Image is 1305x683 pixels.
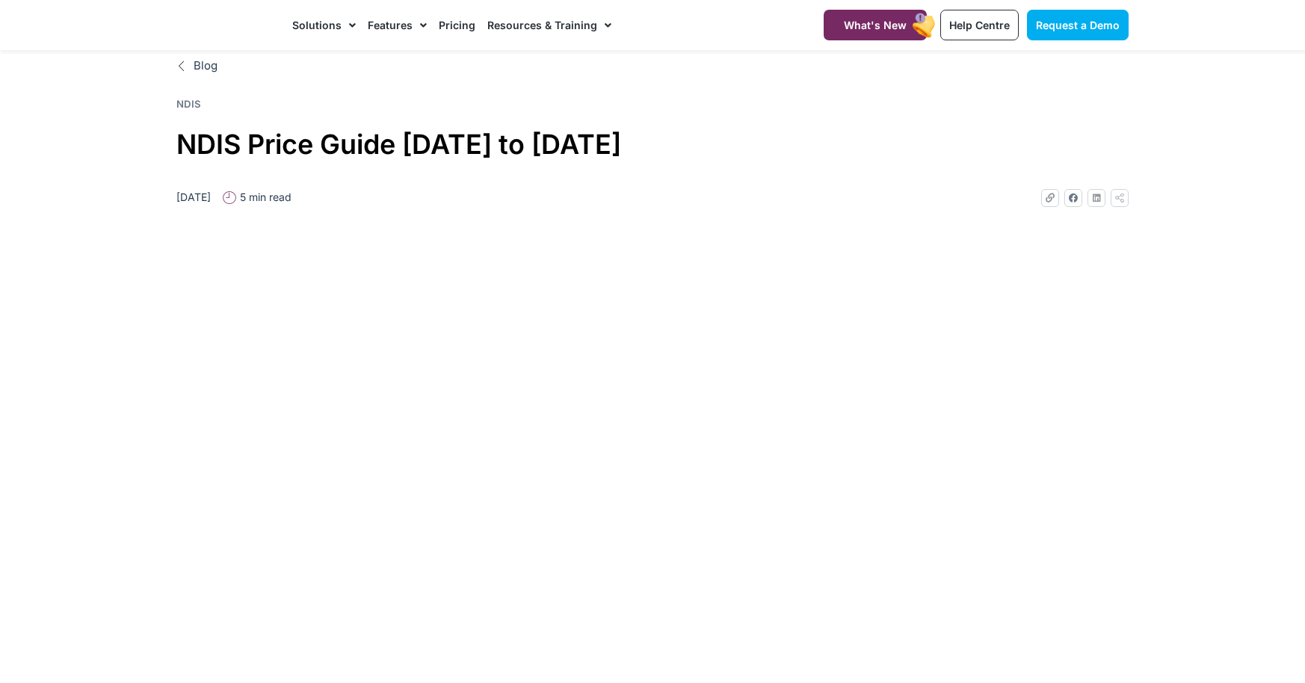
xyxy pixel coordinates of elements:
img: CareMaster Logo [176,14,277,37]
a: NDIS [176,98,201,110]
a: Help Centre [940,10,1019,40]
time: [DATE] [176,191,211,203]
h1: NDIS Price Guide [DATE] to [DATE] [176,123,1129,167]
span: 5 min read [236,189,291,205]
a: What's New [824,10,927,40]
a: Request a Demo [1027,10,1129,40]
span: Request a Demo [1036,19,1120,31]
span: What's New [844,19,907,31]
span: Blog [190,58,217,75]
a: Blog [176,58,1129,75]
span: Help Centre [949,19,1010,31]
